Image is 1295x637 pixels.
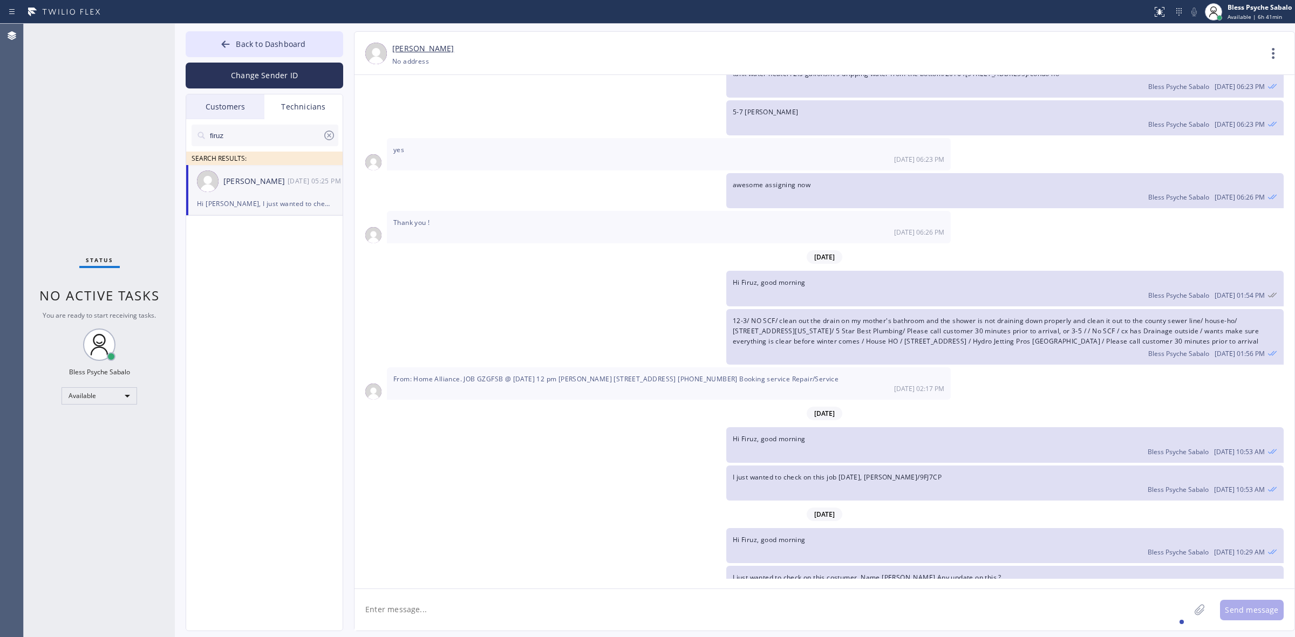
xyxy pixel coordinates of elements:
span: [DATE] [807,250,842,264]
div: 09/04/2025 9:26 AM [726,173,1284,208]
div: 09/05/2025 9:54 AM [726,271,1284,306]
div: Customers [186,94,264,119]
span: [DATE] 06:23 PM [1215,120,1265,129]
span: Bless Psyche Sabalo [1148,120,1209,129]
img: user.png [365,383,381,400]
span: I just wanted to check on this costumer ,Name [PERSON_NAME] Any update on this ? [733,573,1001,582]
span: Thank you ! [393,218,430,227]
span: Back to Dashboard [236,39,305,49]
span: You are ready to start receiving tasks. [43,311,156,320]
span: From: Home Alliance. JOB GZGFSB @ [DATE] 12 pm [PERSON_NAME] [STREET_ADDRESS] [PHONE_NUMBER] Book... [393,374,839,383]
div: Hi [PERSON_NAME], I just wanted to check the details on this job LHKJ4R/[PERSON_NAME] [197,197,332,210]
span: Bless Psyche Sabalo [1148,547,1209,557]
div: No address [392,55,429,67]
img: user.png [365,154,381,170]
span: [DATE] [807,407,842,420]
span: Bless Psyche Sabalo [1148,193,1209,202]
div: 09/08/2025 9:53 AM [726,465,1284,501]
div: 09/08/2025 9:53 AM [726,427,1284,462]
span: Bless Psyche Sabalo [1148,82,1209,91]
div: 09/05/2025 9:56 AM [726,309,1284,365]
span: [DATE] 02:17 PM [894,384,944,393]
button: Mute [1187,4,1202,19]
span: No active tasks [39,286,160,304]
input: Search [209,125,323,146]
img: user.png [365,227,381,243]
span: Bless Psyche Sabalo [1148,447,1209,456]
span: Bless Psyche Sabalo [1148,485,1209,494]
div: 09/09/2025 9:29 AM [726,528,1284,563]
span: Status [86,256,113,264]
span: [DATE] 06:26 PM [1215,193,1265,202]
span: [DATE] 06:26 PM [894,228,944,237]
div: 09/04/2025 9:26 AM [387,211,951,243]
span: [DATE] 06:23 PM [1215,82,1265,91]
div: Bless Psyche Sabalo [1228,3,1292,12]
div: Technicians [264,94,343,119]
span: [DATE] [807,508,842,521]
div: 09/05/2025 9:17 AM [387,367,951,400]
div: 09/12/2025 9:25 AM [288,175,344,187]
span: I just wanted to check on this job [DATE], [PERSON_NAME]/9FJ7CP [733,472,942,482]
div: Bless Psyche Sabalo [69,367,130,376]
button: Back to Dashboard [186,31,343,57]
span: Available | 6h 41min [1228,13,1282,20]
span: [DATE] 10:53 AM [1214,447,1265,456]
span: Bless Psyche Sabalo [1148,349,1209,358]
span: [DATE] 01:54 PM [1215,291,1265,300]
button: Send message [1220,600,1284,620]
span: SEARCH RESULTS: [192,154,247,163]
span: 12-3/ NO SCF/ clean out the drain on my mother's bathroom and the shower is not draining down pro... [733,316,1259,346]
span: [DATE] 01:56 PM [1215,349,1265,358]
span: [DATE] 06:23 PM [894,155,944,164]
span: awesome assigning now [733,180,810,189]
span: yes [393,145,404,154]
button: Change Sender ID [186,63,343,88]
span: 5-7 [PERSON_NAME] [733,107,799,117]
a: [PERSON_NAME] [392,43,454,55]
span: [DATE] 10:53 AM [1214,485,1265,494]
div: 09/04/2025 9:23 AM [726,62,1284,97]
img: user.png [197,170,219,192]
span: Hi Firuz, good morning [733,278,806,287]
span: Hi Firuz, good morning [733,434,806,443]
div: 09/04/2025 9:23 AM [387,138,951,170]
div: Available [62,387,137,405]
img: user.png [365,43,387,64]
div: [PERSON_NAME] [223,175,288,188]
div: 09/09/2025 9:31 AM [726,566,1284,601]
span: Hi Firuz, good morning [733,535,806,544]
span: [DATE] 10:29 AM [1214,547,1265,557]
div: 09/04/2025 9:23 AM [726,100,1284,135]
span: Bless Psyche Sabalo [1148,291,1209,300]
